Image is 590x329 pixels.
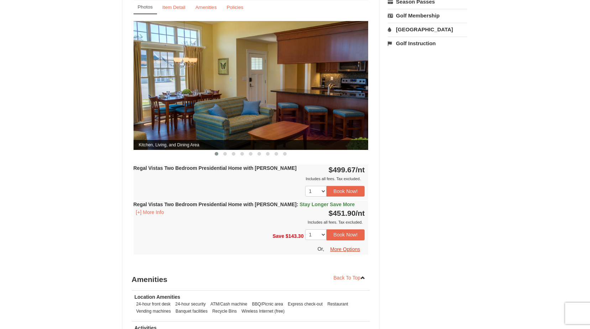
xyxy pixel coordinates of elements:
span: /nt [356,166,365,174]
a: Amenities [191,0,221,14]
strong: Regal Vistas Two Bedroom Presidential Home with [PERSON_NAME] [134,202,355,207]
button: More Options [325,244,365,255]
small: Amenities [195,5,217,10]
button: [+] More Info [134,208,167,216]
a: [GEOGRAPHIC_DATA] [388,23,467,36]
a: Back To Top [329,272,370,283]
button: Book Now! [327,186,365,197]
a: Policies [222,0,248,14]
h3: Amenities [132,272,370,287]
span: Stay Longer Save More [300,202,355,207]
small: Photos [138,4,153,10]
li: BBQ/Picnic area [250,301,285,308]
li: Wireless Internet (free) [240,308,286,315]
strong: Regal Vistas Two Bedroom Presidential Home with [PERSON_NAME] [134,165,297,171]
span: : [297,202,298,207]
span: Kitchen, Living, and Dining Area [134,140,369,150]
span: $451.90 [329,209,356,217]
a: Golf Membership [388,9,467,22]
button: Book Now! [327,229,365,240]
div: Includes all fees. Tax excluded. [134,219,365,226]
div: Includes all fees. Tax excluded. [134,175,365,182]
a: Photos [134,0,157,14]
li: ATM/Cash machine [209,301,249,308]
small: Policies [226,5,243,10]
li: 24-hour front desk [135,301,173,308]
li: Restaurant [325,301,350,308]
li: Vending machines [135,308,173,315]
img: Kitchen, Living, and Dining Area [134,21,369,150]
li: 24-hour security [173,301,207,308]
span: Save [272,233,284,239]
li: Recycle Bins [210,308,239,315]
li: Banquet facilities [174,308,209,315]
small: Item Detail [162,5,186,10]
span: $143.30 [286,233,304,239]
strong: Location Amenities [135,294,181,300]
span: /nt [356,209,365,217]
strong: $499.67 [329,166,365,174]
a: Golf Instruction [388,37,467,50]
span: Or, [318,246,324,251]
li: Express check-out [286,301,324,308]
a: Item Detail [158,0,190,14]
